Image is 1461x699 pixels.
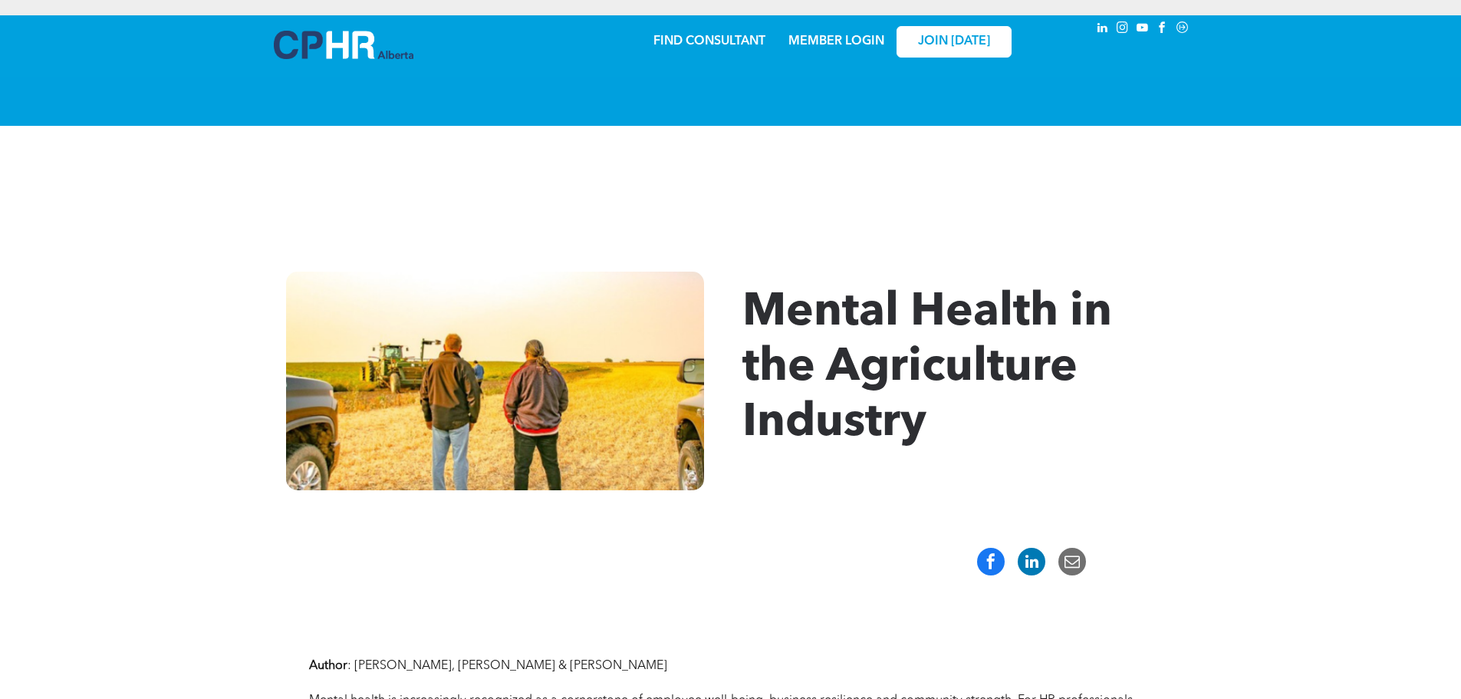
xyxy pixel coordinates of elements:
[742,290,1112,447] span: Mental Health in the Agriculture Industry
[653,35,765,48] a: FIND CONSULTANT
[1154,19,1171,40] a: facebook
[347,660,667,672] span: : [PERSON_NAME], [PERSON_NAME] & [PERSON_NAME]
[788,35,884,48] a: MEMBER LOGIN
[309,660,347,672] strong: Author
[918,35,990,49] span: JOIN [DATE]
[1134,19,1151,40] a: youtube
[897,26,1012,58] a: JOIN [DATE]
[1094,19,1111,40] a: linkedin
[274,31,413,59] img: A blue and white logo for cp alberta
[1174,19,1191,40] a: Social network
[1114,19,1131,40] a: instagram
